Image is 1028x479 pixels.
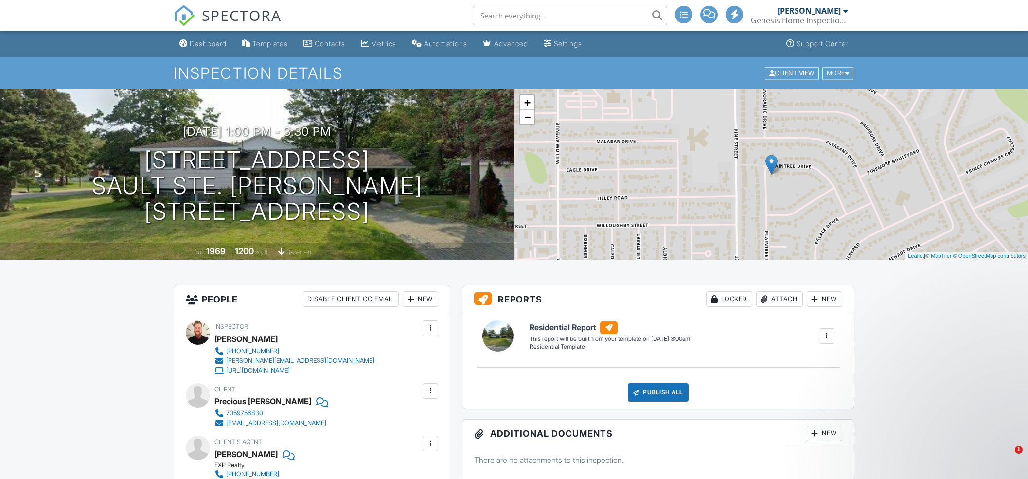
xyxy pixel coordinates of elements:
[520,95,534,110] a: Zoom in
[462,420,854,447] h3: Additional Documents
[778,6,841,16] div: [PERSON_NAME]
[226,470,279,478] div: [PHONE_NUMBER]
[226,347,279,355] div: [PHONE_NUMBER]
[925,253,952,259] a: © MapTiler
[530,321,690,334] h6: Residential Report
[995,446,1018,469] iframe: Intercom live chat
[214,394,311,408] div: Precious [PERSON_NAME]
[214,408,326,418] a: 7059756830
[357,35,400,53] a: Metrics
[194,248,205,256] span: Built
[706,291,752,307] div: Locked
[479,35,532,53] a: Advanced
[303,291,399,307] div: Disable Client CC Email
[782,35,852,53] a: Support Center
[315,39,345,48] div: Contacts
[255,248,269,256] span: sq. ft.
[520,110,534,124] a: Zoom out
[214,366,374,375] a: [URL][DOMAIN_NAME]
[214,469,326,479] a: [PHONE_NUMBER]
[905,252,1028,260] div: |
[756,291,803,307] div: Attach
[226,419,326,427] div: [EMAIL_ADDRESS][DOMAIN_NAME]
[473,6,667,25] input: Search everything...
[765,67,819,80] div: Client View
[286,248,313,256] span: basement
[408,35,471,53] a: Automations (Advanced)
[235,246,254,256] div: 1200
[214,356,374,366] a: [PERSON_NAME][EMAIL_ADDRESS][DOMAIN_NAME]
[214,332,278,346] div: [PERSON_NAME]
[252,39,288,48] div: Templates
[202,5,282,25] span: SPECTORA
[214,447,278,461] a: [PERSON_NAME]
[300,35,349,53] a: Contacts
[751,16,848,25] div: Genesis Home Inspections
[226,357,374,365] div: [PERSON_NAME][EMAIL_ADDRESS][DOMAIN_NAME]
[214,461,334,469] div: EXP Realty
[807,291,842,307] div: New
[226,409,263,417] div: 7059756830
[371,39,396,48] div: Metrics
[183,125,331,138] h3: [DATE] 1:00 pm - 3:30 pm
[174,285,450,313] h3: People
[554,39,582,48] div: Settings
[530,343,690,351] div: Residential Template
[214,386,235,393] span: Client
[238,35,292,53] a: Templates
[1015,446,1023,454] span: 1
[174,5,195,26] img: The Best Home Inspection Software - Spectora
[628,383,689,402] div: Publish All
[214,346,374,356] a: [PHONE_NUMBER]
[424,39,467,48] div: Automations
[226,367,290,374] div: [URL][DOMAIN_NAME]
[176,35,230,53] a: Dashboard
[16,147,498,224] h1: [STREET_ADDRESS] Sault Ste. [PERSON_NAME][STREET_ADDRESS]
[540,35,586,53] a: Settings
[530,335,690,343] div: This report will be built from your template on [DATE] 3:00am
[764,69,821,76] a: Client View
[908,253,924,259] a: Leaflet
[953,253,1026,259] a: © OpenStreetMap contributors
[214,323,248,330] span: Inspector
[797,39,849,48] div: Support Center
[807,426,842,441] div: New
[494,39,528,48] div: Advanced
[822,67,854,80] div: More
[403,291,438,307] div: New
[462,285,854,313] h3: Reports
[214,418,326,428] a: [EMAIL_ADDRESS][DOMAIN_NAME]
[206,246,226,256] div: 1969
[474,455,842,465] p: There are no attachments to this inspection.
[214,438,262,445] span: Client's Agent
[174,65,854,82] h1: Inspection Details
[190,39,227,48] div: Dashboard
[174,13,282,34] a: SPECTORA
